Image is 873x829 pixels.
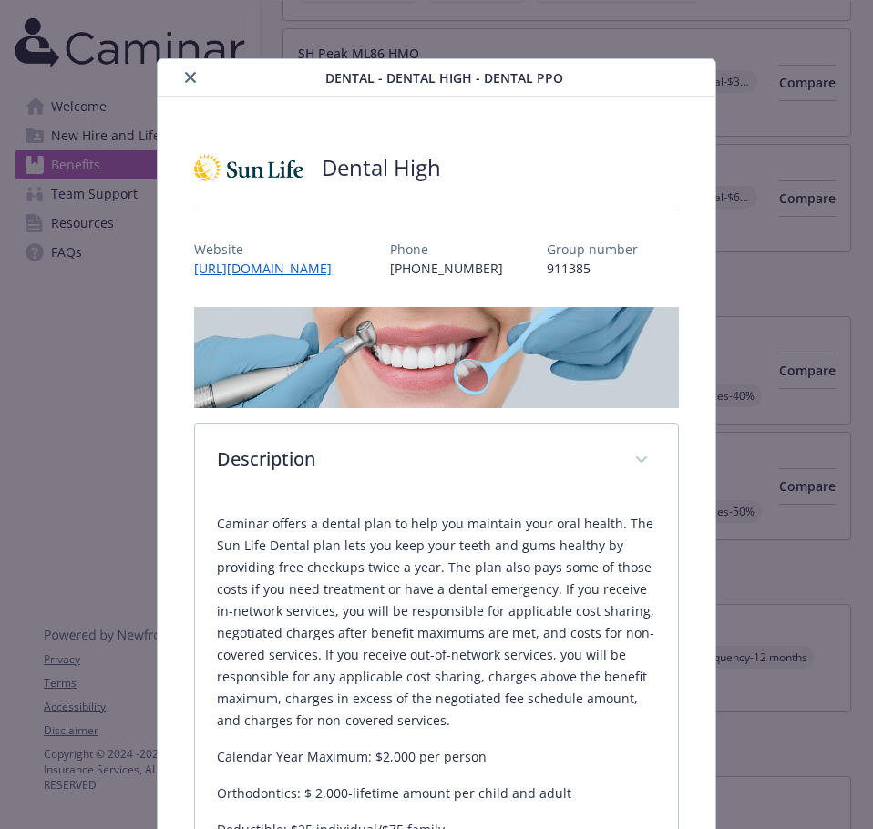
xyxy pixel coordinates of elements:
p: [PHONE_NUMBER] [390,259,503,278]
img: banner [194,307,678,408]
div: Description [195,424,677,498]
p: Website [194,240,346,259]
p: Phone [390,240,503,259]
p: 911385 [547,259,638,278]
button: close [180,67,201,88]
p: Caminar offers a dental plan to help you maintain your oral health. The Sun Life Dental plan lets... [217,513,655,732]
img: Sun Life Financial [194,140,303,195]
p: Group number [547,240,638,259]
p: Calendar Year Maximum: $2,000 per person [217,746,655,768]
h2: Dental High [322,152,441,183]
a: [URL][DOMAIN_NAME] [194,260,346,277]
p: Description [217,445,611,473]
p: Orthodontics: $ 2,000-lifetime amount per child and adult [217,783,655,804]
span: Dental - Dental High - Dental PPO [325,68,563,87]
